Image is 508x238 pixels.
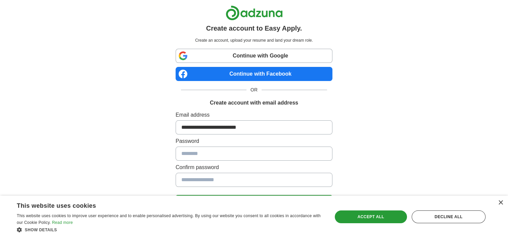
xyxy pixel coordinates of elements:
[210,99,298,107] h1: Create account with email address
[206,23,302,33] h1: Create account to Easy Apply.
[17,200,306,210] div: This website uses cookies
[17,213,321,225] span: This website uses cookies to improve user experience and to enable personalised advertising. By u...
[17,226,323,233] div: Show details
[52,220,73,225] a: Read more, opens a new window
[246,86,262,93] span: OR
[176,163,332,171] label: Confirm password
[25,228,57,232] span: Show details
[176,195,332,209] button: Create Account
[176,67,332,81] a: Continue with Facebook
[177,37,331,43] p: Create an account, upload your resume and land your dream role.
[335,210,407,223] div: Accept all
[176,49,332,63] a: Continue with Google
[176,137,332,145] label: Password
[226,5,283,21] img: Adzuna logo
[498,200,503,205] div: Close
[176,111,332,119] label: Email address
[412,210,486,223] div: Decline all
